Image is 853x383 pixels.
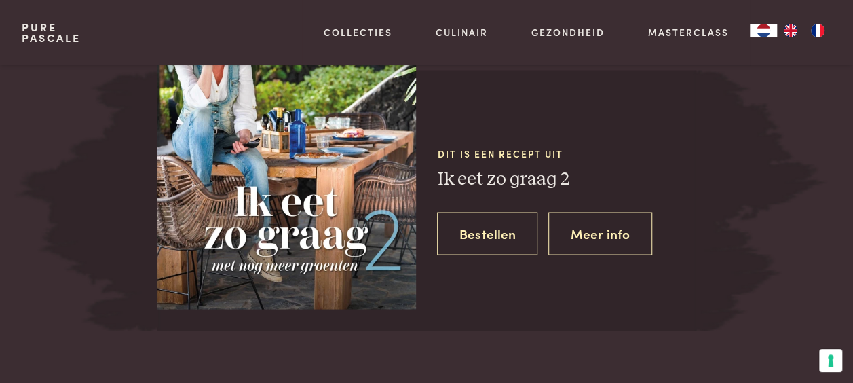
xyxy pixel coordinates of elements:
[804,24,831,37] a: FR
[548,212,652,255] a: Meer info
[437,146,696,160] span: Dit is een recept uit
[750,24,777,37] div: Language
[437,212,537,255] a: Bestellen
[22,22,81,43] a: PurePascale
[647,25,728,39] a: Masterclass
[324,25,392,39] a: Collecties
[436,25,488,39] a: Culinair
[819,349,842,372] button: Uw voorkeuren voor toestemming voor trackingtechnologieën
[531,25,605,39] a: Gezondheid
[777,24,804,37] a: EN
[750,24,831,37] aside: Language selected: Nederlands
[437,167,696,191] h3: Ik eet zo graag 2
[777,24,831,37] ul: Language list
[750,24,777,37] a: NL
